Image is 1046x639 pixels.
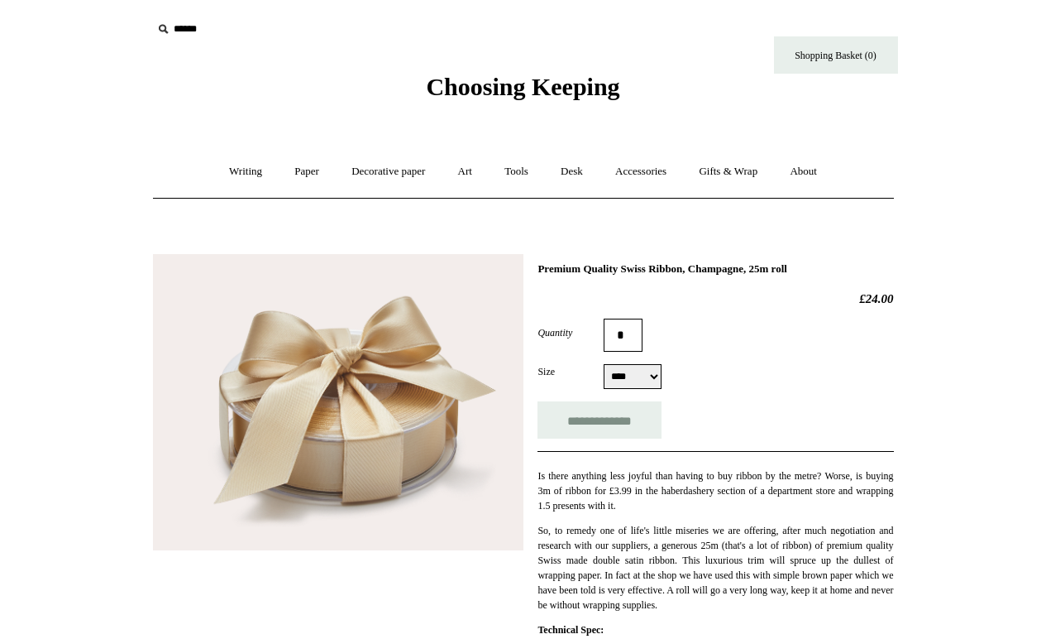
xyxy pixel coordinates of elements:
[546,150,598,194] a: Desk
[426,73,619,100] span: Choosing Keeping
[684,150,772,194] a: Gifts & Wrap
[426,86,619,98] a: Choosing Keeping
[537,262,893,276] h1: Premium Quality Swiss Ribbon, Champagne, 25m roll
[537,325,604,340] label: Quantity
[775,150,832,194] a: About
[443,150,487,194] a: Art
[153,254,523,550] img: Premium Quality Swiss Ribbon, Champagne, 25m roll
[600,150,681,194] a: Accessories
[774,36,898,74] a: Shopping Basket (0)
[214,150,277,194] a: Writing
[537,624,604,636] strong: Technical Spec:
[537,468,893,513] p: Is there anything less joyful than having to buy ribbon by the metre? Worse, is buying 3m of ribb...
[537,364,604,379] label: Size
[337,150,440,194] a: Decorative paper
[537,291,893,306] h2: £24.00
[490,150,543,194] a: Tools
[279,150,334,194] a: Paper
[537,523,893,613] p: So, to remedy one of life's little miseries we are offering, after much negotiation and research ...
